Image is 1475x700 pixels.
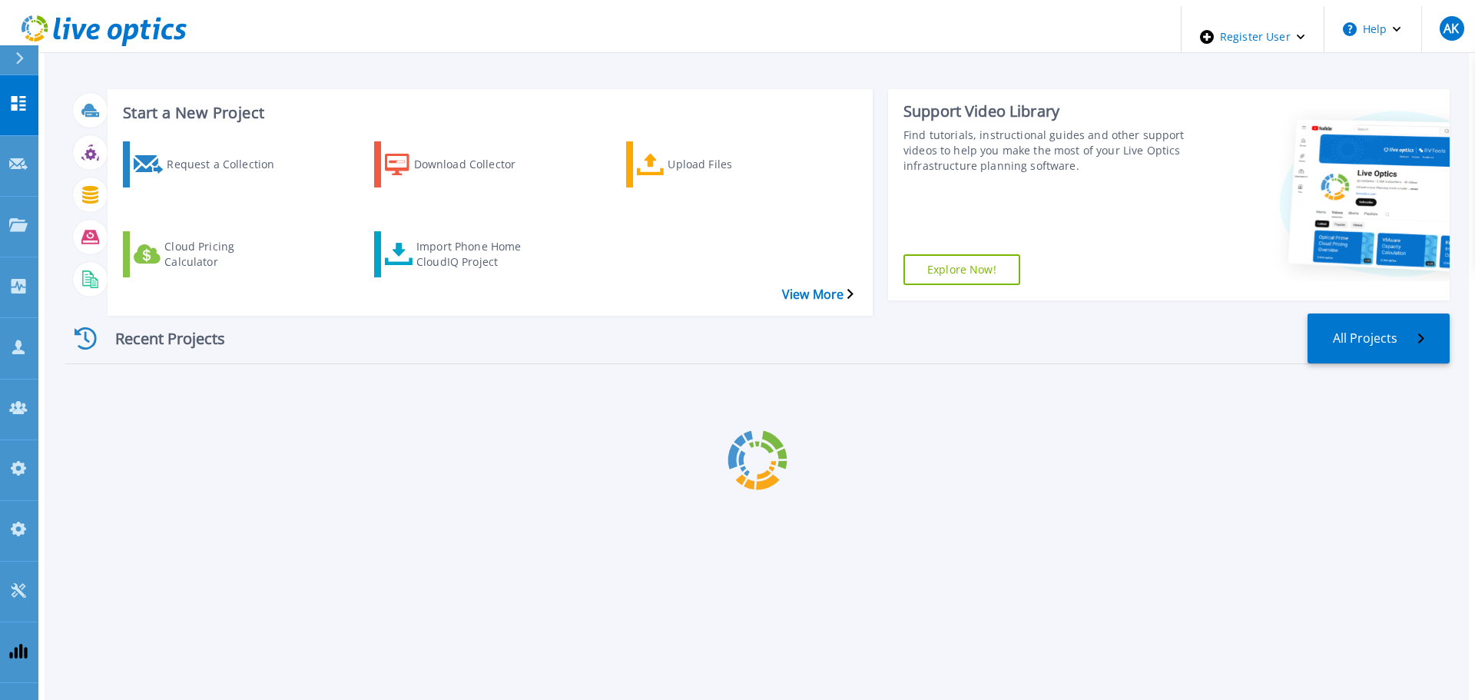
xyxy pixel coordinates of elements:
[903,254,1020,285] a: Explore Now!
[1182,6,1324,68] div: Register User
[65,320,250,357] div: Recent Projects
[374,141,560,187] a: Download Collector
[167,145,290,184] div: Request a Collection
[782,287,854,302] a: View More
[416,235,539,274] div: Import Phone Home CloudIQ Project
[1324,6,1420,52] button: Help
[668,145,791,184] div: Upload Files
[123,231,309,277] a: Cloud Pricing Calculator
[903,128,1189,174] div: Find tutorials, instructional guides and other support videos to help you make the most of your L...
[414,145,537,184] div: Download Collector
[1444,22,1459,35] span: AK
[123,105,853,121] h3: Start a New Project
[123,141,309,187] a: Request a Collection
[626,141,812,187] a: Upload Files
[903,101,1189,121] div: Support Video Library
[164,235,287,274] div: Cloud Pricing Calculator
[1308,314,1450,363] a: All Projects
